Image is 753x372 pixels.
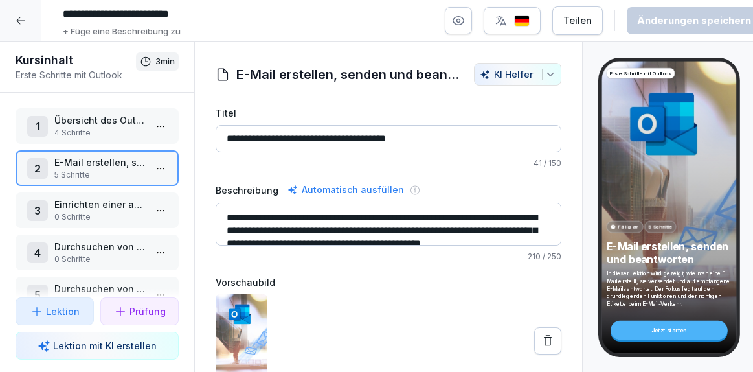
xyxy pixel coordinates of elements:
[216,251,561,262] p: / 250
[54,240,145,253] p: Durchsuchen von E-Mails
[27,285,48,305] div: 5
[216,157,561,169] p: / 150
[54,282,145,296] p: Durchsuchen von E-Mails
[514,15,530,27] img: de.svg
[618,223,639,230] p: Fällig am
[16,150,179,186] div: 2E-Mail erstellen, senden und beantworten5 Schritte
[236,65,461,84] h1: E-Mail erstellen, senden und beantworten
[63,25,181,38] p: + Füge eine Beschreibung zu
[609,70,671,77] p: Erste Schritte mit Outlook
[16,192,179,228] div: 3Einrichten einer automatischen Antwort0 Schritte
[100,297,179,325] button: Prüfung
[216,183,278,197] label: Beschreibung
[27,116,48,137] div: 1
[54,169,145,181] p: 5 Schritte
[54,211,145,223] p: 0 Schritte
[607,270,732,307] p: In dieser Lektion wird gezeigt, wie man eine E-Mail erstellt, sie versendet und auf empfangene E-...
[53,339,157,353] p: Lektion mit KI erstellen
[607,240,732,266] p: E-Mail erstellen, senden und beantworten
[16,52,136,68] h1: Kursinhalt
[129,305,166,318] p: Prüfung
[16,108,179,144] div: 1Übersicht des Outlook-Layouts und Darstellungsmöglichkeiten4 Schritte
[563,14,592,28] div: Teilen
[285,182,407,198] div: Automatisch ausfüllen
[528,251,541,261] span: 210
[216,106,561,120] label: Titel
[648,223,672,230] p: 5 Schritte
[552,6,603,35] button: Teilen
[54,156,145,169] p: E-Mail erstellen, senden und beantworten
[27,242,48,263] div: 4
[155,55,175,68] p: 3 min
[16,277,179,312] div: 5Durchsuchen von E-Mails0 Schritte
[480,69,556,80] div: KI Helfer
[46,305,80,318] p: Lektion
[27,200,48,221] div: 3
[54,253,145,265] p: 0 Schritte
[54,198,145,211] p: Einrichten einer automatischen Antwort
[54,127,145,139] p: 4 Schritte
[16,332,179,360] button: Lektion mit KI erstellen
[16,235,179,270] div: 4Durchsuchen von E-Mails0 Schritte
[54,113,145,127] p: Übersicht des Outlook-Layouts und Darstellungsmöglichkeiten
[16,297,94,325] button: Lektion
[611,321,728,340] div: Jetzt starten
[27,158,48,179] div: 2
[216,275,561,289] label: Vorschaubild
[474,63,561,86] button: KI Helfer
[534,158,542,168] span: 41
[16,68,136,82] p: Erste Schritte mit Outlook
[637,14,751,28] div: Änderungen speichern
